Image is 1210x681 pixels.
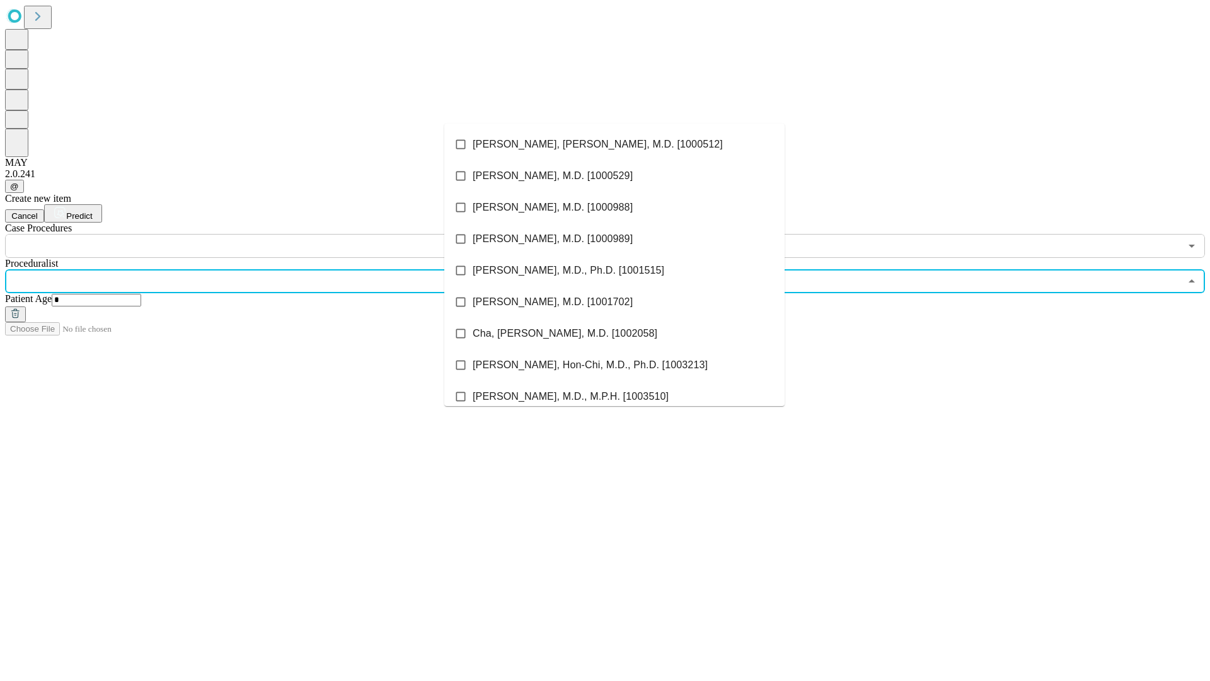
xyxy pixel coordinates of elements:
[5,157,1205,168] div: MAY
[5,223,72,233] span: Scheduled Procedure
[5,293,52,304] span: Patient Age
[473,168,633,183] span: [PERSON_NAME], M.D. [1000529]
[5,193,71,204] span: Create new item
[10,182,19,191] span: @
[5,258,58,269] span: Proceduralist
[5,209,44,223] button: Cancel
[66,211,92,221] span: Predict
[1183,237,1201,255] button: Open
[473,137,723,152] span: [PERSON_NAME], [PERSON_NAME], M.D. [1000512]
[5,168,1205,180] div: 2.0.241
[44,204,102,223] button: Predict
[5,180,24,193] button: @
[473,231,633,247] span: [PERSON_NAME], M.D. [1000989]
[473,200,633,215] span: [PERSON_NAME], M.D. [1000988]
[473,389,669,404] span: [PERSON_NAME], M.D., M.P.H. [1003510]
[1183,272,1201,290] button: Close
[11,211,38,221] span: Cancel
[473,294,633,310] span: [PERSON_NAME], M.D. [1001702]
[473,263,664,278] span: [PERSON_NAME], M.D., Ph.D. [1001515]
[473,326,657,341] span: Cha, [PERSON_NAME], M.D. [1002058]
[473,358,708,373] span: [PERSON_NAME], Hon-Chi, M.D., Ph.D. [1003213]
